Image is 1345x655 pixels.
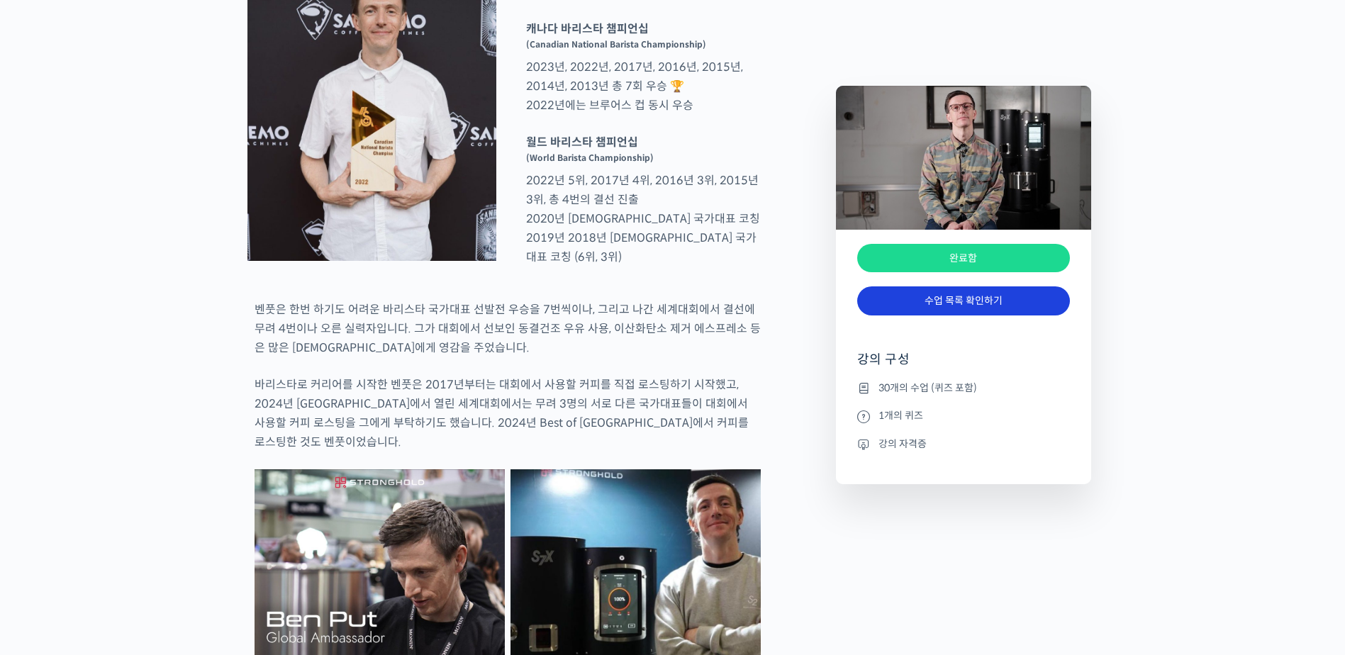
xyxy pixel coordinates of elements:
[45,471,53,482] span: 홈
[857,244,1070,273] div: 완료함
[526,39,706,50] sup: (Canadian National Barista Championship)
[526,21,649,36] strong: 캐나다 바리스타 챔피언십
[130,471,147,483] span: 대화
[857,286,1070,315] a: 수업 목록 확인하기
[857,408,1070,425] li: 1개의 퀴즈
[94,449,183,485] a: 대화
[519,19,768,115] p: 2023년, 2022년, 2017년, 2016년, 2015년, 2014년, 2013년 총 7회 우승 🏆 2022년에는 브루어스 컵 동시 우승
[255,375,761,452] p: 바리스타로 커리어를 시작한 벤풋은 2017년부터는 대회에서 사용할 커피를 직접 로스팅하기 시작했고, 2024년 [GEOGRAPHIC_DATA]에서 열린 세계대회에서는 무려 3...
[857,435,1070,452] li: 강의 자격증
[519,133,768,267] p: 2022년 5위, 2017년 4위, 2016년 3위, 2015년 3위, 총 4번의 결선 진출 2020년 [DEMOGRAPHIC_DATA] 국가대표 코칭 2019년 2018년 ...
[526,152,654,163] sup: (World Barista Championship)
[857,351,1070,379] h4: 강의 구성
[857,379,1070,396] li: 30개의 수업 (퀴즈 포함)
[526,135,638,150] strong: 월드 바리스타 챔피언십
[4,449,94,485] a: 홈
[219,471,236,482] span: 설정
[255,300,761,357] p: 벤풋은 한번 하기도 어려운 바리스타 국가대표 선발전 우승을 7번씩이나, 그리고 나간 세계대회에서 결선에 무려 4번이나 오른 실력자입니다. 그가 대회에서 선보인 동결건조 우유 ...
[183,449,272,485] a: 설정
